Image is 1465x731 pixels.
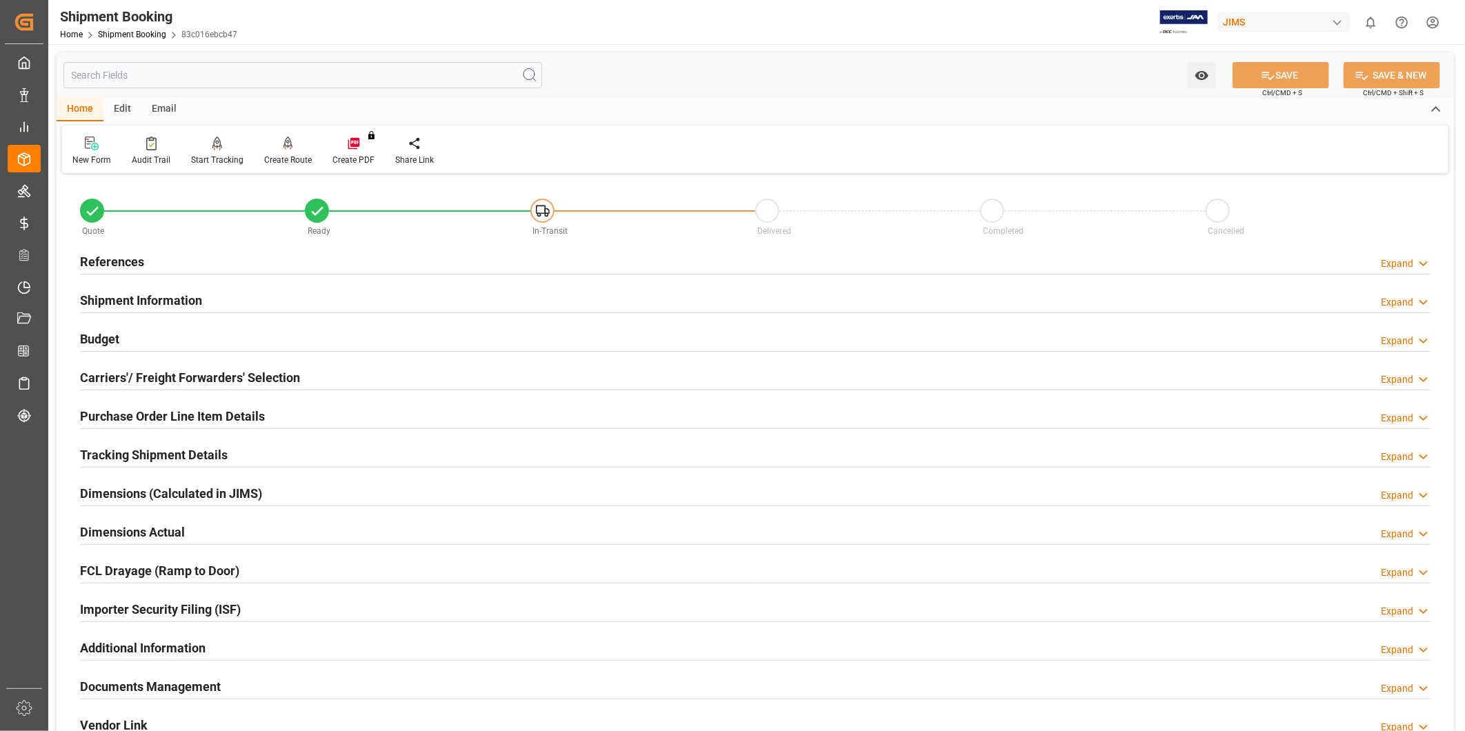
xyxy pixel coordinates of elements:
[1381,295,1413,310] div: Expand
[532,226,568,236] span: In-Transit
[83,226,105,236] span: Quote
[80,600,241,619] h2: Importer Security Filing (ISF)
[983,226,1024,236] span: Completed
[80,677,221,696] h2: Documents Management
[80,561,239,580] h2: FCL Drayage (Ramp to Door)
[98,30,166,39] a: Shipment Booking
[80,291,202,310] h2: Shipment Information
[1381,488,1413,503] div: Expand
[1381,527,1413,541] div: Expand
[80,484,262,503] h2: Dimensions (Calculated in JIMS)
[1381,450,1413,464] div: Expand
[1217,12,1350,32] div: JIMS
[1381,565,1413,580] div: Expand
[1381,604,1413,619] div: Expand
[80,407,265,425] h2: Purchase Order Line Item Details
[63,62,542,88] input: Search Fields
[1381,372,1413,387] div: Expand
[80,368,300,387] h2: Carriers'/ Freight Forwarders' Selection
[141,98,187,121] div: Email
[60,30,83,39] a: Home
[1160,10,1208,34] img: Exertis%20JAM%20-%20Email%20Logo.jpg_1722504956.jpg
[103,98,141,121] div: Edit
[60,6,237,27] div: Shipment Booking
[57,98,103,121] div: Home
[1381,257,1413,271] div: Expand
[1262,88,1302,98] span: Ctrl/CMD + S
[1217,9,1355,35] button: JIMS
[1355,7,1386,38] button: show 0 new notifications
[1381,334,1413,348] div: Expand
[132,154,170,166] div: Audit Trail
[191,154,243,166] div: Start Tracking
[1233,62,1329,88] button: SAVE
[264,154,312,166] div: Create Route
[72,154,111,166] div: New Form
[308,226,330,236] span: Ready
[1386,7,1417,38] button: Help Center
[1381,643,1413,657] div: Expand
[1363,88,1424,98] span: Ctrl/CMD + Shift + S
[1188,62,1216,88] button: open menu
[1381,411,1413,425] div: Expand
[1381,681,1413,696] div: Expand
[1208,226,1244,236] span: Cancelled
[80,330,119,348] h2: Budget
[757,226,791,236] span: Delivered
[80,523,185,541] h2: Dimensions Actual
[80,252,144,271] h2: References
[395,154,434,166] div: Share Link
[80,639,206,657] h2: Additional Information
[80,445,228,464] h2: Tracking Shipment Details
[1344,62,1440,88] button: SAVE & NEW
